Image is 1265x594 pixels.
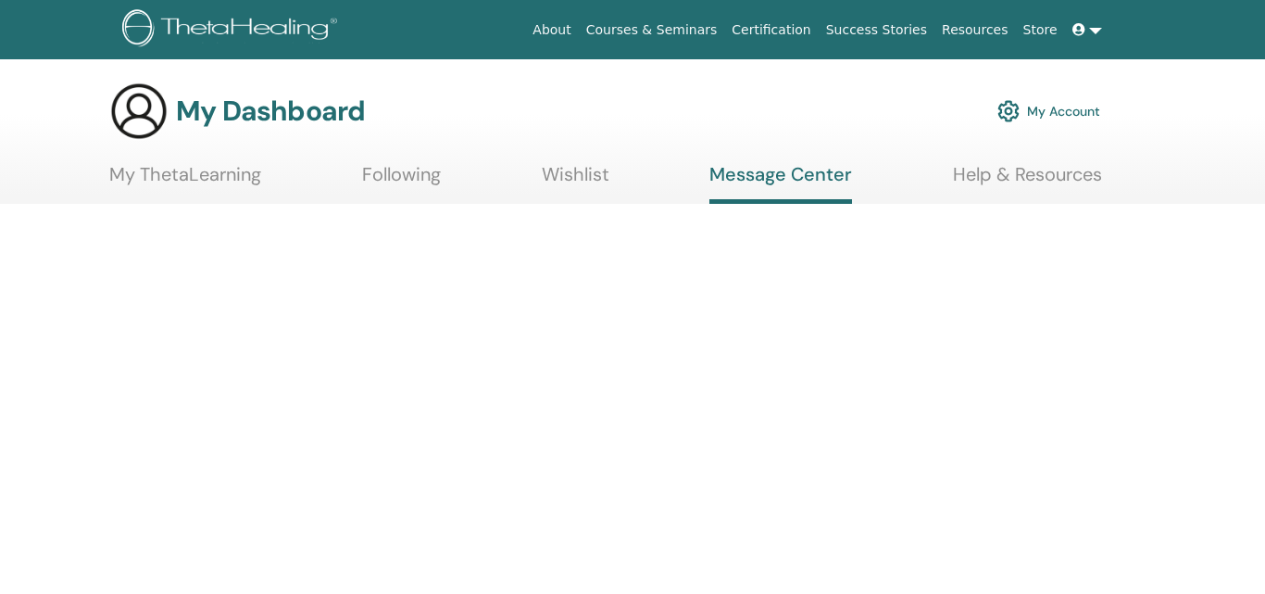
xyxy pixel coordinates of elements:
a: Success Stories [819,13,934,47]
img: cog.svg [997,95,1020,127]
a: Store [1016,13,1065,47]
a: Certification [724,13,818,47]
a: About [525,13,578,47]
a: My ThetaLearning [109,163,261,199]
a: Message Center [709,163,852,204]
img: generic-user-icon.jpg [109,82,169,141]
img: logo.png [122,9,344,51]
a: Resources [934,13,1016,47]
a: My Account [997,91,1100,132]
a: Wishlist [542,163,609,199]
h3: My Dashboard [176,95,365,128]
a: Help & Resources [953,163,1102,199]
a: Courses & Seminars [579,13,725,47]
a: Following [362,163,441,199]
